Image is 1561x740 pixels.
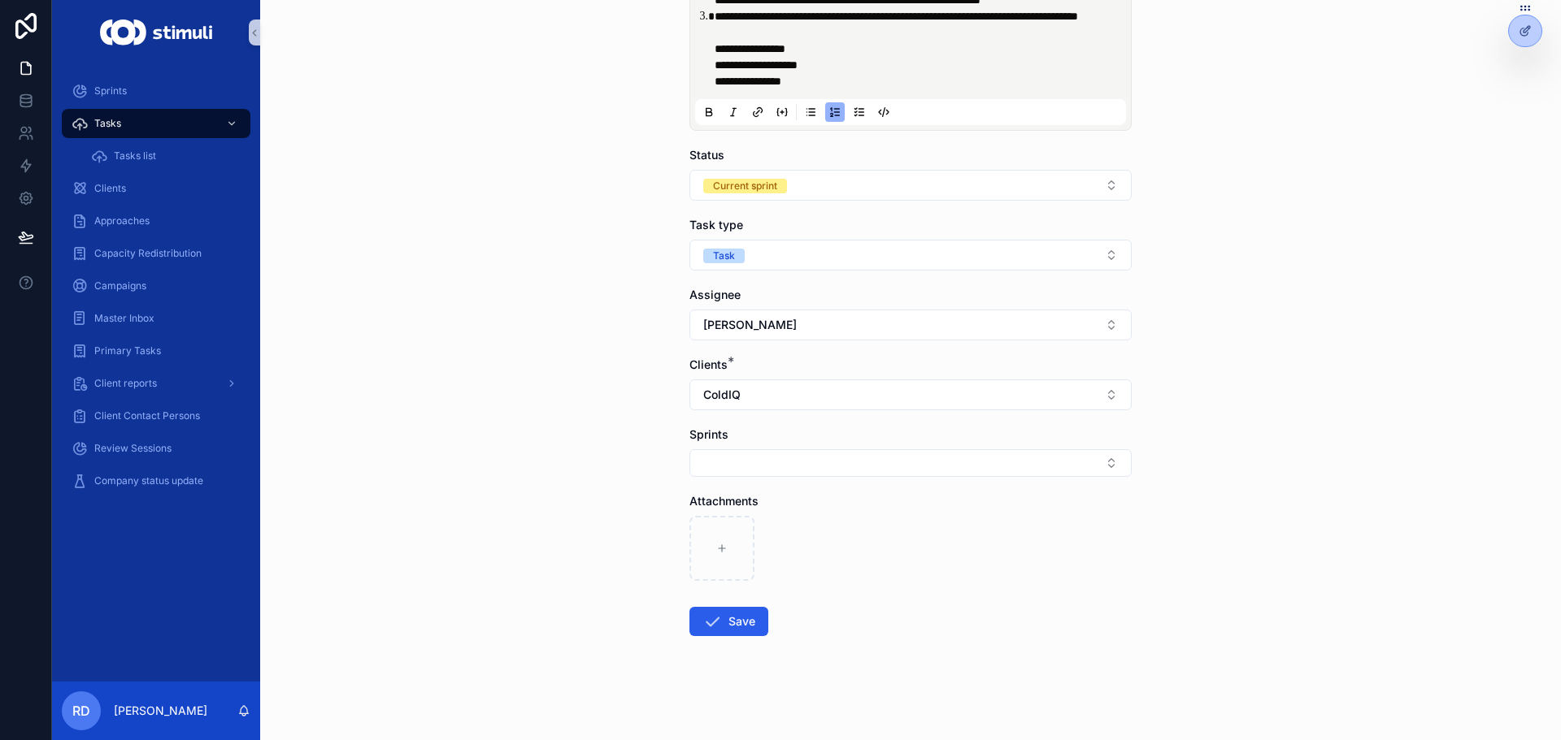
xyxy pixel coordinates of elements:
span: Master Inbox [94,312,154,325]
p: [PERSON_NAME] [114,703,207,719]
a: Campaigns [62,271,250,301]
img: App logo [100,19,211,45]
span: RD [72,701,90,721]
a: Sprints [62,76,250,106]
span: Company status update [94,474,203,487]
span: Tasks list [114,149,156,162]
span: Attachments [689,494,759,508]
div: scrollable content [52,65,260,517]
span: Review Sessions [94,442,172,455]
span: Clients [689,357,728,371]
a: Company status update [62,466,250,495]
span: ColdIQ [703,387,741,403]
span: Sprints [94,84,127,97]
a: Primary Tasks [62,336,250,366]
span: Capacity Redistribution [94,247,202,260]
span: Clients [94,182,126,195]
div: Task [713,249,735,263]
button: Select Button [689,240,1132,270]
span: Campaigns [94,279,146,292]
a: Client Contact Persons [62,401,250,431]
span: Sprints [689,427,728,441]
span: Task type [689,218,743,232]
span: Approaches [94,214,150,227]
a: Review Sessions [62,434,250,463]
a: Master Inbox [62,304,250,333]
span: Status [689,148,724,162]
a: Approaches [62,206,250,236]
span: [PERSON_NAME] [703,317,797,333]
a: Capacity Redistribution [62,239,250,268]
span: Client reports [94,377,157,390]
button: Save [689,607,768,636]
a: Client reports [62,369,250,398]
button: Select Button [689,449,1132,477]
a: Tasks list [81,141,250,171]
span: Primary Tasks [94,344,161,357]
a: Clients [62,174,250,203]
span: Client Contact Persons [94,409,200,422]
span: Assignee [689,288,741,301]
button: Select Button [689,379,1132,410]
div: Current sprint [713,179,777,193]
span: Tasks [94,117,121,130]
button: Select Button [689,309,1132,340]
a: Tasks [62,109,250,138]
button: Select Button [689,170,1132,201]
